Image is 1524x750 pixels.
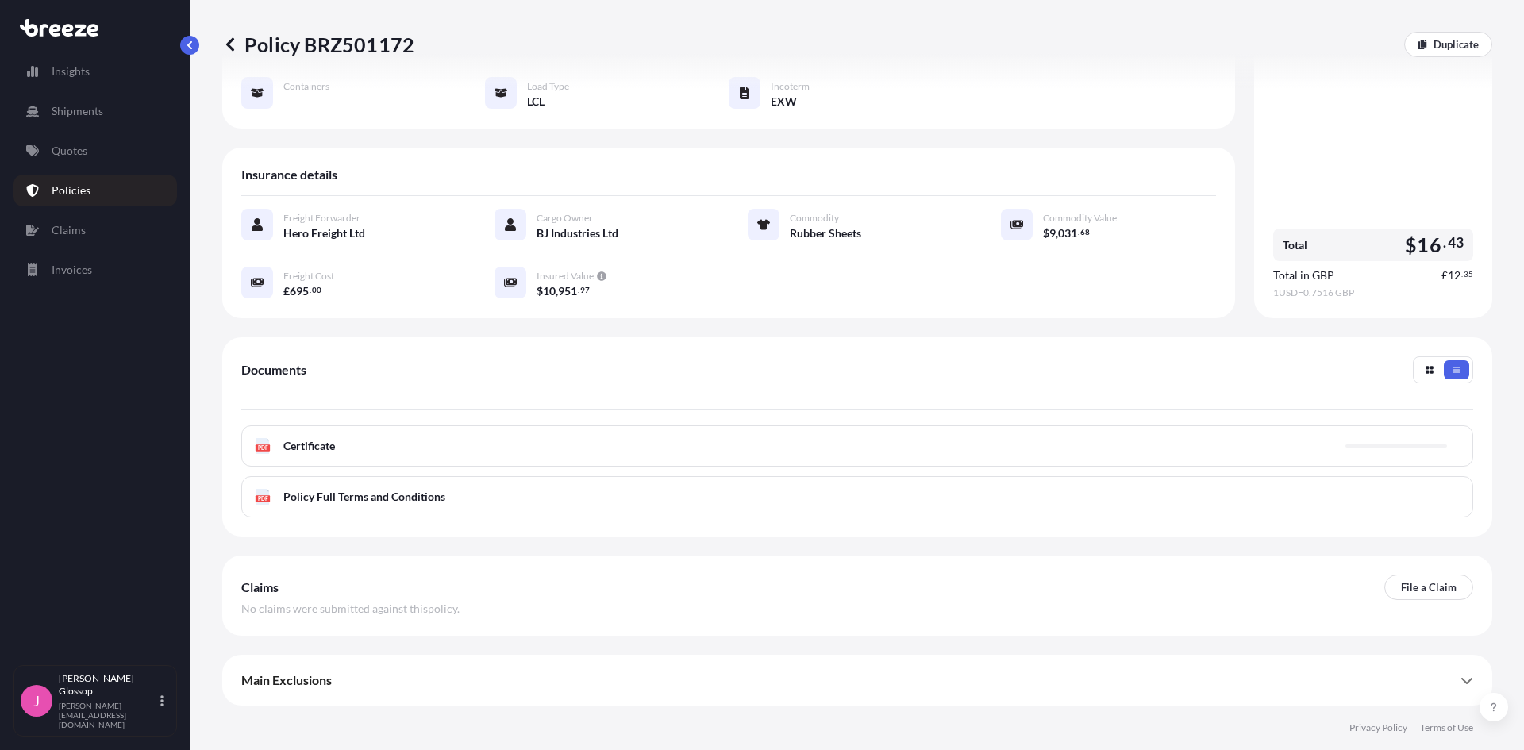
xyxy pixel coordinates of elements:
[13,254,177,286] a: Invoices
[312,287,321,293] span: 00
[1080,229,1090,235] span: 68
[52,63,90,79] p: Insights
[1283,237,1307,253] span: Total
[1434,37,1479,52] p: Duplicate
[558,286,577,297] span: 951
[1401,579,1457,595] p: File a Claim
[527,94,545,110] span: LCL
[1273,287,1473,299] span: 1 USD = 0.7516 GBP
[52,103,103,119] p: Shipments
[59,701,157,729] p: [PERSON_NAME][EMAIL_ADDRESS][DOMAIN_NAME]
[1078,229,1079,235] span: .
[537,286,543,297] span: $
[52,143,87,159] p: Quotes
[1443,238,1446,248] span: .
[283,212,360,225] span: Freight Forwarder
[537,270,594,283] span: Insured Value
[1043,212,1117,225] span: Commodity Value
[771,94,797,110] span: EXW
[580,287,590,293] span: 97
[241,167,337,183] span: Insurance details
[283,489,445,505] span: Policy Full Terms and Conditions
[790,225,861,241] span: Rubber Sheets
[283,438,335,454] span: Certificate
[1417,235,1441,255] span: 16
[790,212,839,225] span: Commodity
[543,286,556,297] span: 10
[13,214,177,246] a: Claims
[283,94,293,110] span: —
[1461,271,1463,277] span: .
[13,56,177,87] a: Insights
[1405,235,1417,255] span: $
[1349,721,1407,734] a: Privacy Policy
[258,496,268,502] text: PDF
[1441,270,1448,281] span: £
[1404,32,1492,57] a: Duplicate
[13,95,177,127] a: Shipments
[241,672,332,688] span: Main Exclusions
[537,212,593,225] span: Cargo Owner
[310,287,311,293] span: .
[59,672,157,698] p: [PERSON_NAME] Glossop
[13,175,177,206] a: Policies
[1273,267,1334,283] span: Total in GBP
[241,601,460,617] span: No claims were submitted against this policy .
[283,225,365,241] span: Hero Freight Ltd
[52,262,92,278] p: Invoices
[1420,721,1473,734] a: Terms of Use
[33,693,40,709] span: J
[52,183,90,198] p: Policies
[1464,271,1473,277] span: 35
[13,135,177,167] a: Quotes
[1384,575,1473,600] a: File a Claim
[1043,228,1049,239] span: $
[556,286,558,297] span: ,
[283,270,334,283] span: Freight Cost
[1056,228,1058,239] span: ,
[241,362,306,378] span: Documents
[241,476,1473,517] a: PDFPolicy Full Terms and Conditions
[578,287,579,293] span: .
[241,661,1473,699] div: Main Exclusions
[241,579,279,595] span: Claims
[1448,270,1460,281] span: 12
[290,286,309,297] span: 695
[222,32,414,57] p: Policy BRZ501172
[1448,238,1464,248] span: 43
[52,222,86,238] p: Claims
[1058,228,1077,239] span: 031
[283,286,290,297] span: £
[1049,228,1056,239] span: 9
[537,225,618,241] span: BJ Industries Ltd
[258,445,268,451] text: PDF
